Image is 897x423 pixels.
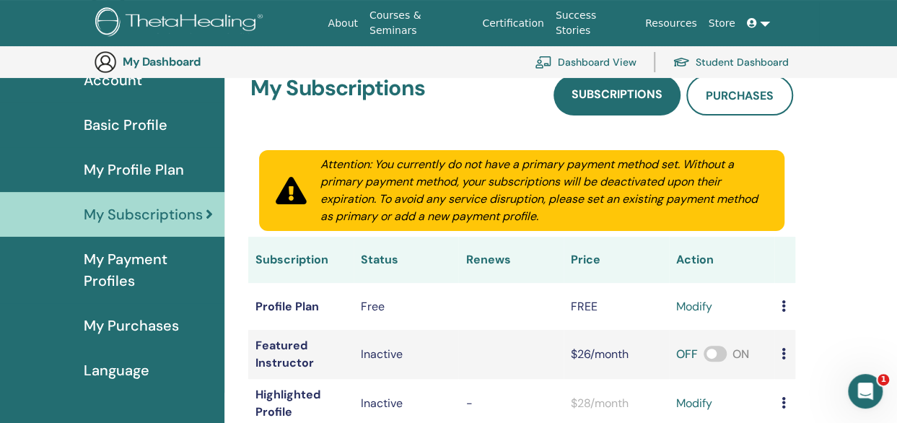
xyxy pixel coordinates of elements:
a: Student Dashboard [673,46,789,78]
a: Subscriptions [553,75,681,115]
span: Language [84,359,149,381]
div: Free [361,298,452,315]
img: graduation-cap.svg [673,56,690,69]
a: Store [703,10,741,37]
td: Featured Instructor [248,330,354,379]
a: Certification [476,10,549,37]
span: OFF [676,346,698,362]
div: Inactive [361,346,452,363]
a: modify [676,298,712,315]
img: generic-user-icon.jpg [94,51,117,74]
a: Dashboard View [535,46,636,78]
th: Price [564,237,669,283]
p: Inactive [361,395,452,412]
a: modify [676,395,712,412]
iframe: Intercom live chat [848,374,883,409]
td: Profile Plan [248,283,354,330]
span: Purchases [706,88,774,103]
span: $26/month [571,346,629,362]
a: Resources [639,10,703,37]
a: Purchases [686,75,793,115]
span: FREE [571,299,598,314]
th: Status [354,237,459,283]
h3: My Subscriptions [250,75,425,110]
span: My Purchases [84,315,179,336]
span: My Profile Plan [84,159,184,180]
a: Success Stories [550,2,639,44]
span: $28/month [571,396,629,411]
h3: My Dashboard [123,55,267,69]
span: My Payment Profiles [84,248,213,292]
th: Renews [458,237,564,283]
th: Subscription [248,237,354,283]
span: ON [732,346,749,362]
img: chalkboard-teacher.svg [535,56,552,69]
div: Attention: You currently do not have a primary payment method set. Without a primary payment meth... [302,156,784,225]
span: Subscriptions [572,87,662,102]
a: About [322,10,363,37]
span: Basic Profile [84,114,167,136]
span: 1 [878,374,889,385]
span: My Subscriptions [84,204,203,225]
a: Courses & Seminars [364,2,476,44]
span: - [465,396,472,411]
th: Action [669,237,774,283]
img: logo.png [95,7,268,40]
span: Account [84,69,142,91]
